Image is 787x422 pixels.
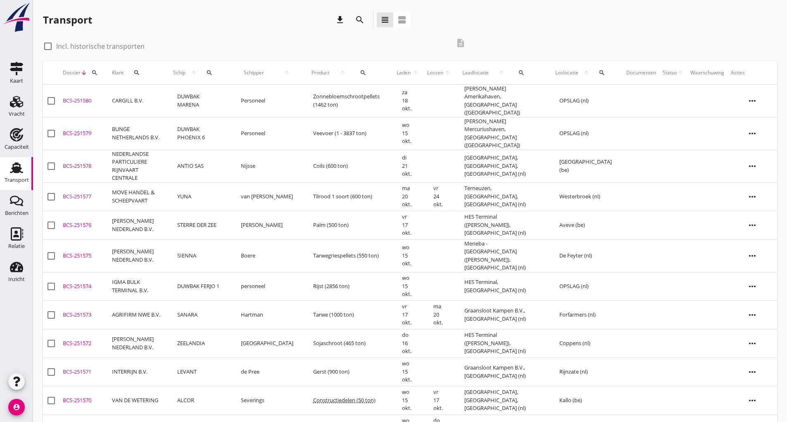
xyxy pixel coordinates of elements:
[392,117,423,150] td: wo 15 okt.
[392,150,423,182] td: di 21 okt.
[109,150,167,182] td: NEDERLANDSE PARTICULIERE RIJNVAART CENTRALE
[731,69,774,76] div: Acties
[392,239,423,272] td: wo 15 okt.
[63,311,105,319] div: BCS-251573
[335,15,345,25] i: download
[559,339,590,347] span: Coppens (nl)
[423,182,454,211] td: vr 24 okt.
[109,272,167,300] td: IGMA BULK TERMINAL B.V.
[677,69,684,76] i: arrow_upward
[303,272,392,300] td: Rijst (2856 ton)
[334,69,351,76] i: arrow_upward
[63,69,81,76] span: Dossier
[741,89,764,112] i: more_horiz
[360,69,366,76] i: search
[167,85,231,117] td: DUWBAK MARENA
[167,117,231,150] td: DUWBAK PHOENIX 6
[559,311,596,318] span: Forfarmers (nl)
[454,300,549,329] td: Graansloot Kampen B.V., [GEOGRAPHIC_DATA] (nl)
[559,282,589,290] span: OPSLAG (nl)
[63,282,105,291] div: BCS-251574
[581,69,592,76] i: arrow_upward
[626,69,656,76] div: Documenten
[231,85,303,117] td: Personeel
[741,214,764,237] i: more_horiz
[63,396,105,405] div: BCS-251570
[109,85,167,117] td: CARGILL B.V.
[63,97,105,105] div: BCS-251580
[10,78,23,83] div: Kaart
[303,85,392,117] td: Zonnebloemschrootpellets (1462 ton)
[109,358,167,386] td: INTERRIJN B.V.
[167,182,231,211] td: YUNA
[167,300,231,329] td: SANARA
[231,300,303,329] td: Hartman
[188,69,200,76] i: arrow_upward
[231,386,303,415] td: Severings
[63,221,105,229] div: BCS-251576
[112,63,164,83] div: Klant
[454,386,549,415] td: [GEOGRAPHIC_DATA], [GEOGRAPHIC_DATA], [GEOGRAPHIC_DATA] (nl)
[355,15,365,25] i: search
[663,69,677,76] span: Status
[5,177,29,183] div: Transport
[231,358,303,386] td: de Pree
[690,69,724,76] div: Waarschuwing
[109,300,167,329] td: AGRIFIRM NWE B.V.
[741,275,764,298] i: more_horiz
[454,182,549,211] td: Terneuzen, [GEOGRAPHIC_DATA], [GEOGRAPHIC_DATA] (nl)
[559,129,589,137] span: OPSLAG (nl)
[741,122,764,145] i: more_horiz
[392,182,423,211] td: ma 20 okt.
[741,360,764,384] i: more_horiz
[109,329,167,358] td: [PERSON_NAME] NEDERLAND B.V.
[392,386,423,415] td: wo 15 okt.
[454,239,549,272] td: Meneba - [GEOGRAPHIC_DATA] ([PERSON_NAME]), [GEOGRAPHIC_DATA] (nl)
[63,368,105,376] div: BCS-251571
[392,85,423,117] td: za 18 okt.
[741,244,764,267] i: more_horiz
[2,2,31,33] img: logo-small.a267ee39.svg
[395,69,411,76] span: Laden
[303,300,392,329] td: Tarwe (1000 ton)
[167,150,231,182] td: ANTIO SAS
[43,13,92,26] div: Transport
[423,300,454,329] td: ma 20 okt.
[167,386,231,415] td: ALCOR
[518,69,525,76] i: search
[397,15,407,25] i: view_agenda
[133,69,140,76] i: search
[303,211,392,239] td: Palm (500 ton)
[303,117,392,150] td: Veevoer (1 - 3837 ton)
[458,69,494,76] span: Laadlocatie
[303,329,392,358] td: Sojaschroot (465 ton)
[392,358,423,386] td: wo 15 okt.
[8,277,25,282] div: Inzicht
[167,239,231,272] td: SIENNA
[63,193,105,201] div: BCS-251577
[171,69,188,76] span: Schip
[392,211,423,239] td: vr 17 okt.
[206,69,213,76] i: search
[427,69,444,76] span: Lossen
[454,211,549,239] td: HES Terminal ([PERSON_NAME]), [GEOGRAPHIC_DATA] (nl)
[559,252,592,259] span: De Feyter (nl)
[8,243,25,249] div: Relatie
[454,85,549,117] td: [PERSON_NAME] Amerikahaven, [GEOGRAPHIC_DATA] ([GEOGRAPHIC_DATA])
[392,329,423,358] td: do 16 okt.
[454,329,549,358] td: HES Terminal ([PERSON_NAME]), [GEOGRAPHIC_DATA] (nl)
[559,368,588,375] span: Rijnzate (nl)
[599,69,605,76] i: search
[231,329,303,358] td: [GEOGRAPHIC_DATA]
[741,332,764,355] i: more_horiz
[454,358,549,386] td: Graansloot Kampen B.V., [GEOGRAPHIC_DATA] (nl)
[741,185,764,208] i: more_horiz
[63,129,105,138] div: BCS-251579
[63,162,105,170] div: BCS-251578
[454,272,549,300] td: HES Terminal, [GEOGRAPHIC_DATA] (nl)
[444,69,451,76] i: arrow_upward
[303,358,392,386] td: Gerst (900 ton)
[167,211,231,239] td: STERRE DER ZEE
[303,182,392,211] td: Tilrood 1 soort (600 ton)
[423,386,454,415] td: vr 17 okt.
